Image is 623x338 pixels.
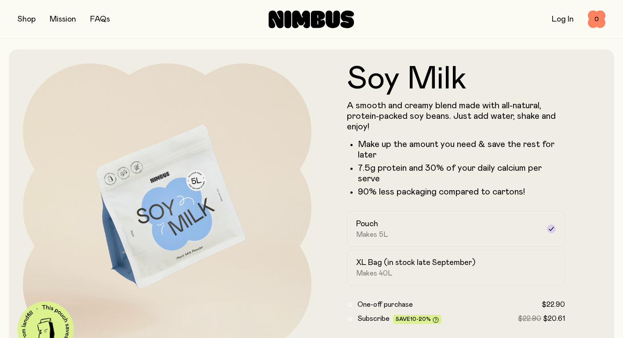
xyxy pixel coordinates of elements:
[543,315,565,322] span: $20.61
[588,11,605,28] button: 0
[356,219,378,229] h2: Pouch
[90,15,110,23] a: FAQs
[356,269,393,278] span: Makes 40L
[347,100,565,132] p: A smooth and creamy blend made with all-natural, protein-packed soy beans. Just add water, shake ...
[357,301,413,308] span: One-off purchase
[358,187,565,197] p: 90% less packaging compared to cartons!
[518,315,541,322] span: $22.90
[356,257,475,268] h2: XL Bag (in stock late September)
[396,316,439,323] span: Save
[542,301,565,308] span: $22.90
[50,15,76,23] a: Mission
[358,163,565,184] li: 7.5g protein and 30% of your daily calcium per serve
[410,316,431,322] span: 10-20%
[552,15,574,23] a: Log In
[357,315,390,322] span: Subscribe
[358,139,565,160] li: Make up the amount you need & save the rest for later
[347,63,565,95] h1: Soy Milk
[356,230,388,239] span: Makes 5L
